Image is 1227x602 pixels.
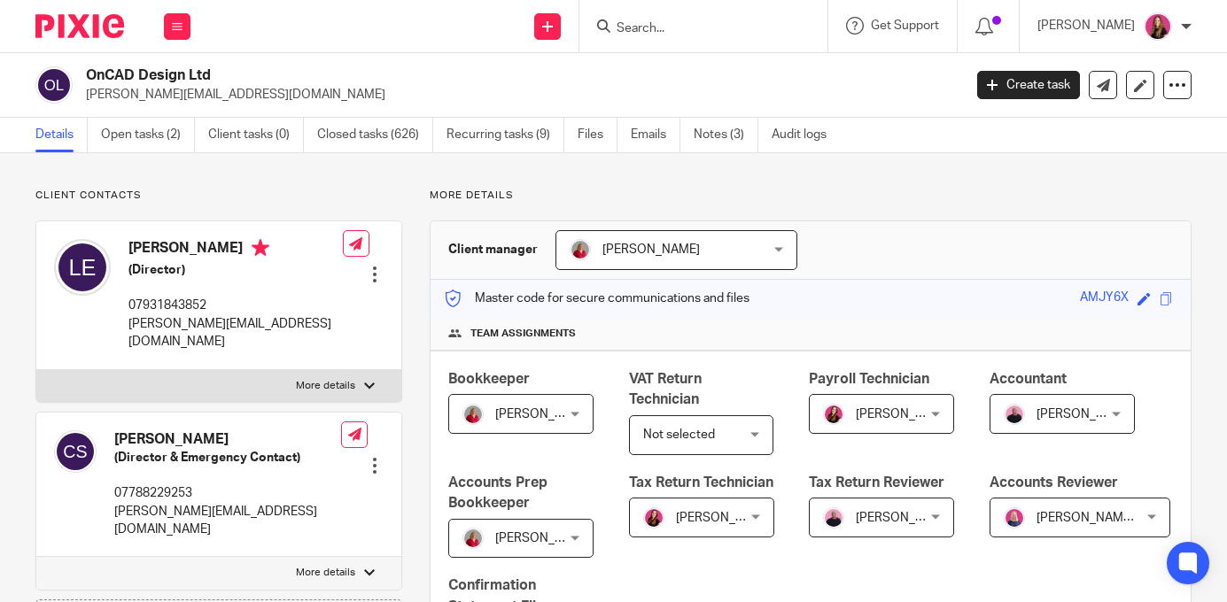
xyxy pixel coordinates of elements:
[114,484,341,502] p: 07788229253
[447,118,564,152] a: Recurring tasks (9)
[114,449,341,467] h5: (Director & Emergency Contact)
[495,408,593,421] span: [PERSON_NAME]
[86,86,951,104] p: [PERSON_NAME][EMAIL_ADDRESS][DOMAIN_NAME]
[128,315,343,351] p: [PERSON_NAME][EMAIL_ADDRESS][DOMAIN_NAME]
[676,512,773,524] span: [PERSON_NAME]
[1080,289,1129,309] div: AMJY6X
[495,532,593,544] span: [PERSON_NAME]
[1004,404,1025,425] img: Bio%20-%20Kemi%20.png
[470,327,576,341] span: Team assignments
[856,512,953,524] span: [PERSON_NAME]
[430,189,1192,203] p: More details
[128,239,343,261] h4: [PERSON_NAME]
[694,118,758,152] a: Notes (3)
[602,243,700,256] span: [PERSON_NAME]
[643,507,664,529] img: 21.png
[128,297,343,314] p: 07931843852
[252,239,269,257] i: Primary
[35,118,88,152] a: Details
[631,118,680,152] a: Emails
[101,118,195,152] a: Open tasks (2)
[86,66,778,85] h2: OnCAD Design Ltd
[629,372,702,406] span: VAT Return Technician
[317,118,433,152] a: Closed tasks (626)
[629,475,773,490] span: Tax Return Technician
[462,528,484,549] img: fd10cc094e9b0-100.png
[570,239,591,260] img: fd10cc094e9b0-100.png
[35,66,73,104] img: svg%3E
[114,430,341,449] h4: [PERSON_NAME]
[823,404,844,425] img: 21.png
[772,118,840,152] a: Audit logs
[296,379,355,393] p: More details
[1037,408,1134,421] span: [PERSON_NAME]
[990,475,1118,490] span: Accounts Reviewer
[856,408,953,421] span: [PERSON_NAME]
[35,14,124,38] img: Pixie
[462,404,484,425] img: fd10cc094e9b0-100.png
[809,372,929,386] span: Payroll Technician
[1037,512,1169,524] span: [PERSON_NAME] FCCA
[990,372,1067,386] span: Accountant
[1144,12,1172,41] img: 17.png
[448,475,547,510] span: Accounts Prep Bookkeeper
[809,475,944,490] span: Tax Return Reviewer
[114,503,341,539] p: [PERSON_NAME][EMAIL_ADDRESS][DOMAIN_NAME]
[54,239,111,296] img: svg%3E
[35,189,402,203] p: Client contacts
[1004,507,1025,529] img: Cheryl%20Sharp%20FCCA.png
[1037,17,1135,35] p: [PERSON_NAME]
[208,118,304,152] a: Client tasks (0)
[128,261,343,279] h5: (Director)
[448,372,530,386] span: Bookkeeper
[871,19,939,32] span: Get Support
[615,21,774,37] input: Search
[977,71,1080,99] a: Create task
[54,430,97,473] img: svg%3E
[578,118,617,152] a: Files
[643,428,715,441] span: Not selected
[296,566,355,580] p: More details
[444,289,749,307] p: Master code for secure communications and files
[823,507,844,529] img: Bio%20-%20Kemi%20.png
[448,241,538,259] h3: Client manager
